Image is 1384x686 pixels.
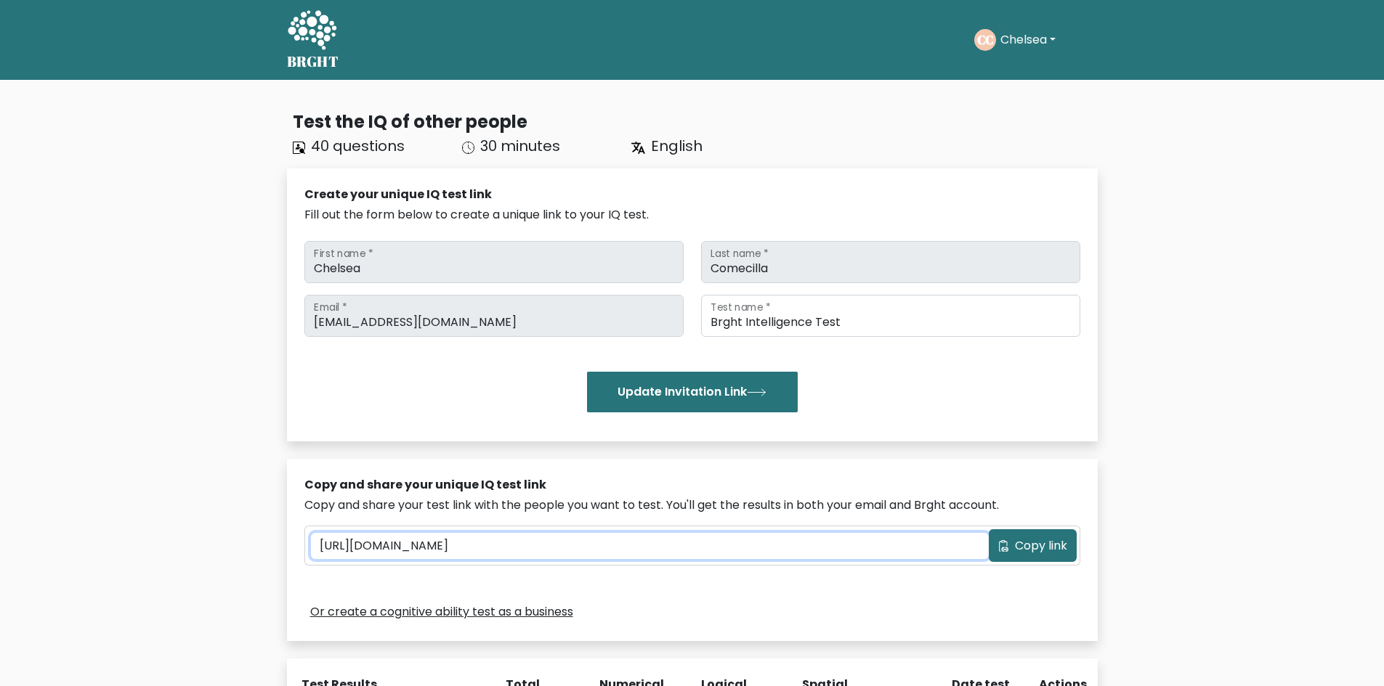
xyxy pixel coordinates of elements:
text: CC [976,31,993,48]
span: Copy link [1015,537,1067,555]
div: Fill out the form below to create a unique link to your IQ test. [304,206,1080,224]
h5: BRGHT [287,53,339,70]
div: Copy and share your unique IQ test link [304,476,1080,494]
div: Copy and share your test link with the people you want to test. You'll get the results in both yo... [304,497,1080,514]
div: Create your unique IQ test link [304,186,1080,203]
button: Update Invitation Link [587,372,798,412]
button: Chelsea [996,30,1060,49]
input: Email [304,295,684,337]
a: Or create a cognitive ability test as a business [310,603,573,621]
div: Test the IQ of other people [293,109,1098,135]
input: Last name [701,241,1080,283]
span: 40 questions [311,136,405,156]
span: English [651,136,703,156]
input: First name [304,241,684,283]
a: BRGHT [287,6,339,74]
input: Test name [701,295,1080,337]
button: Copy link [989,529,1077,562]
span: 30 minutes [480,136,560,156]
